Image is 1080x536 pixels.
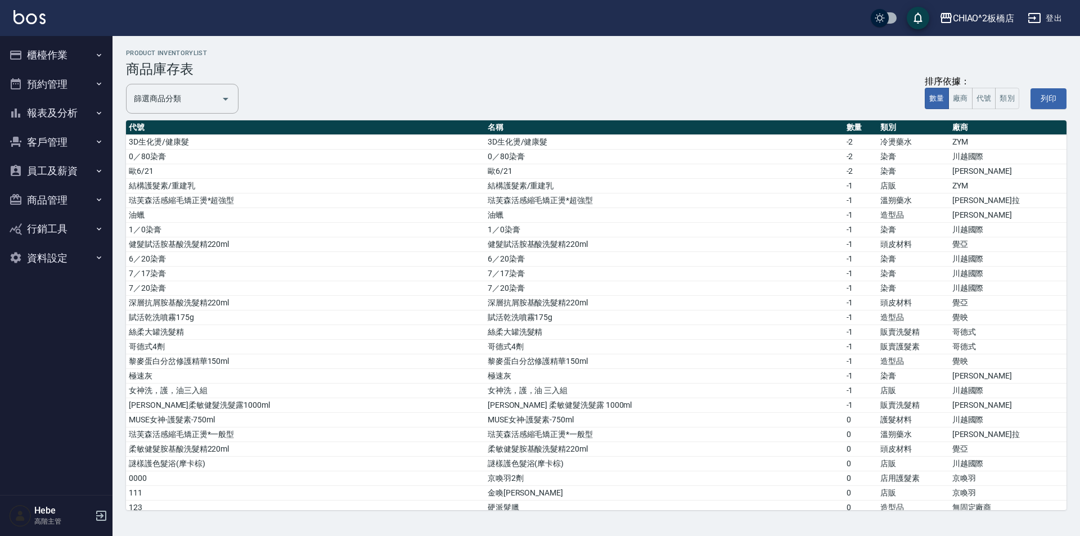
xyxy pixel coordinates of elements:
[949,413,1066,427] td: 川越國際
[485,384,844,398] td: 女神洗，護，油 三入組
[485,442,844,457] td: 柔敏健髮胺基酸洗髮精220ml
[877,193,949,208] td: 溫朔藥水
[34,516,92,526] p: 高階主管
[844,179,878,193] td: -1
[925,76,1019,88] div: 排序依據：
[126,340,485,354] td: 哥德式4劑
[949,267,1066,281] td: 川越國際
[877,398,949,413] td: 販賣洗髮精
[126,164,485,179] td: 歐6/21
[844,252,878,267] td: -1
[949,208,1066,223] td: [PERSON_NAME]
[877,267,949,281] td: 染膏
[844,208,878,223] td: -1
[949,120,1066,135] th: 廠商
[844,325,878,340] td: -1
[485,325,844,340] td: 絲柔大罐洗髮精
[485,369,844,384] td: 極速灰
[126,427,485,442] td: 琺芙森活感縮毛矯正燙*一般型
[949,398,1066,413] td: [PERSON_NAME]
[4,214,108,244] button: 行銷工具
[949,223,1066,237] td: 川越國際
[844,457,878,471] td: 0
[935,7,1019,30] button: CHIAO^2板橋店
[485,281,844,296] td: 7／20染膏
[844,193,878,208] td: -1
[877,501,949,515] td: 造型品
[877,384,949,398] td: 店販
[877,354,949,369] td: 造型品
[995,88,1019,110] button: 類別
[844,135,878,150] td: -2
[877,237,949,252] td: 頭皮材料
[4,156,108,186] button: 員工及薪資
[34,505,92,516] h5: Hebe
[949,442,1066,457] td: 覺亞
[877,223,949,237] td: 染膏
[485,501,844,515] td: 硬派髮臘
[844,354,878,369] td: -1
[126,135,485,150] td: 3D生化燙/健康髮
[126,310,485,325] td: 賦活乾洗噴霧175g
[131,89,217,109] input: 分類名稱
[949,179,1066,193] td: ZYM
[485,354,844,369] td: 黎麥蛋白分岔修護精華150ml
[948,88,973,110] button: 廠商
[844,427,878,442] td: 0
[126,384,485,398] td: 女神洗，護，油三入組
[485,413,844,427] td: MUSE女神-護髮素-750ml
[4,98,108,128] button: 報表及分析
[4,70,108,99] button: 預約管理
[485,120,844,135] th: 名稱
[126,486,485,501] td: 111
[877,325,949,340] td: 販賣洗髮精
[949,471,1066,486] td: 京喚羽
[949,281,1066,296] td: 川越國際
[844,150,878,164] td: -2
[877,164,949,179] td: 染膏
[949,486,1066,501] td: 京喚羽
[949,325,1066,340] td: 哥德式
[485,457,844,471] td: 謎樣護色髮浴(摩卡棕)
[126,442,485,457] td: 柔敏健髮胺基酸洗髮精220ml
[949,457,1066,471] td: 川越國際
[485,237,844,252] td: 健髮賦活胺基酸洗髮精220ml
[1023,8,1066,29] button: 登出
[949,237,1066,252] td: 覺亞
[844,501,878,515] td: 0
[126,457,485,471] td: 謎樣護色髮浴(摩卡棕)
[877,135,949,150] td: 冷燙藥水
[485,296,844,310] td: 深層抗屑胺基酸洗髮精220ml
[485,208,844,223] td: 油蠟
[949,354,1066,369] td: 覺映
[877,471,949,486] td: 店用護髮素
[485,193,844,208] td: 琺芙森活感縮毛矯正燙*超強型
[485,427,844,442] td: 琺芙森活感縮毛矯正燙*一般型
[844,281,878,296] td: -1
[925,88,949,110] button: 數量
[126,237,485,252] td: 健髮賦活胺基酸洗髮精220ml
[877,310,949,325] td: 造型品
[9,505,31,527] img: Person
[877,413,949,427] td: 護髮材料
[844,120,878,135] th: 數量
[953,11,1015,25] div: CHIAO^2板橋店
[126,369,485,384] td: 極速灰
[877,281,949,296] td: 染膏
[844,398,878,413] td: -1
[126,120,485,135] th: 代號
[126,49,1066,57] h2: product inventoryList
[877,179,949,193] td: 店販
[949,193,1066,208] td: [PERSON_NAME]拉
[126,193,485,208] td: 琺芙森活感縮毛矯正燙*超強型
[4,186,108,215] button: 商品管理
[877,442,949,457] td: 頭皮材料
[877,252,949,267] td: 染膏
[485,252,844,267] td: 6／20染膏
[877,457,949,471] td: 店販
[844,384,878,398] td: -1
[877,427,949,442] td: 溫朔藥水
[877,208,949,223] td: 造型品
[485,164,844,179] td: 歐6/21
[877,150,949,164] td: 染膏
